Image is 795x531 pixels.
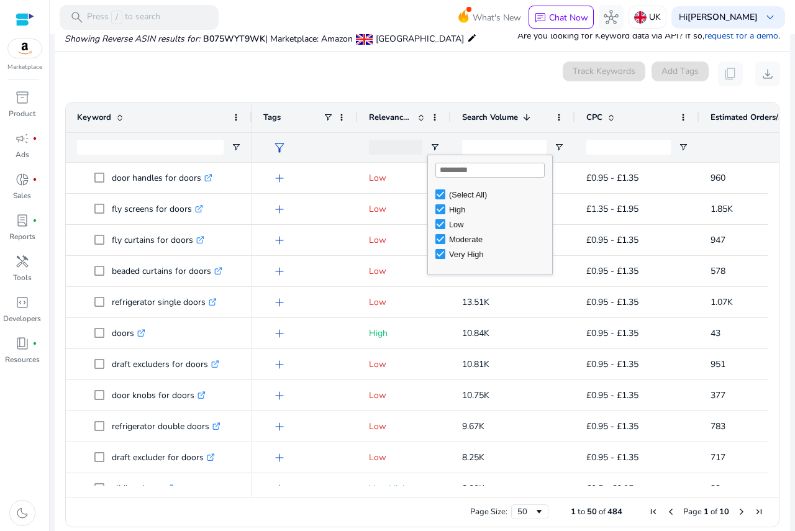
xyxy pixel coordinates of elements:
[534,12,547,24] span: chat
[462,420,484,432] span: 9.67K
[666,507,676,517] div: Previous Page
[711,327,720,339] span: 43
[263,112,281,123] span: Tags
[649,6,661,28] p: UK
[470,506,507,517] div: Page Size:
[586,358,638,370] span: £0.95 - £1.35
[586,420,638,432] span: £0.95 - £1.35
[679,13,758,22] p: Hi
[529,6,594,29] button: chatChat Now
[7,63,42,72] p: Marketplace
[369,165,440,191] p: Low
[571,506,576,517] span: 1
[15,90,30,105] span: inventory_2
[5,354,40,365] p: Resources
[683,506,702,517] span: Page
[462,140,547,155] input: Search Volume Filter Input
[711,452,725,463] span: 717
[462,112,518,123] span: Search Volume
[272,388,287,403] span: add
[32,218,37,223] span: fiber_manual_record
[112,258,222,284] p: beaded curtains for doors
[586,265,638,277] span: £0.95 - £1.35
[711,483,720,494] span: 32
[711,203,733,215] span: 1.85K
[711,358,725,370] span: 951
[77,140,224,155] input: Keyword Filter Input
[586,140,671,155] input: CPC Filter Input
[719,506,729,517] span: 10
[462,327,489,339] span: 10.84K
[272,140,287,155] span: filter_alt
[272,357,287,372] span: add
[586,112,602,123] span: CPC
[549,12,588,24] p: Chat Now
[112,352,219,377] p: draft excluders for doors
[369,196,440,222] p: Low
[369,289,440,315] p: Low
[112,445,215,470] p: draft excluder for doors
[449,190,548,199] div: (Select All)
[449,205,548,214] div: High
[87,11,160,24] p: Press to search
[77,112,111,123] span: Keyword
[15,336,30,351] span: book_4
[272,264,287,279] span: add
[272,450,287,465] span: add
[376,33,464,45] span: [GEOGRAPHIC_DATA]
[272,233,287,248] span: add
[511,504,548,519] div: Page Size
[462,452,484,463] span: 8.25K
[369,476,440,501] p: Very High
[586,203,638,215] span: £1.35 - £1.95
[462,296,489,308] span: 13.51K
[678,142,688,152] button: Open Filter Menu
[15,213,30,228] span: lab_profile
[604,10,619,25] span: hub
[112,227,204,253] p: fly curtains for doors
[737,507,747,517] div: Next Page
[711,112,785,123] span: Estimated Orders/Month
[369,414,440,439] p: Low
[112,289,217,315] p: refrigerator single doors
[112,414,220,439] p: refrigerator double doors
[32,136,37,141] span: fiber_manual_record
[272,326,287,341] span: add
[462,265,484,277] span: 14.1K
[607,506,622,517] span: 484
[586,452,638,463] span: £0.95 - £1.35
[473,7,521,29] span: What's New
[599,5,624,30] button: hub
[15,506,30,520] span: dark_mode
[711,265,725,277] span: 578
[586,234,638,246] span: £0.95 - £1.35
[112,383,206,408] p: door knobs for doors
[272,481,287,496] span: add
[272,202,287,217] span: add
[369,258,440,284] p: Low
[369,320,440,346] p: High
[711,389,725,401] span: 377
[760,66,775,81] span: download
[32,341,37,346] span: fiber_manual_record
[711,296,733,308] span: 1.07K
[369,112,412,123] span: Relevance Score
[449,235,548,244] div: Moderate
[586,389,638,401] span: £0.95 - £1.35
[428,187,552,261] div: Filter List
[369,445,440,470] p: Low
[586,483,634,494] span: £0.5 - £0.95
[586,296,638,308] span: £0.95 - £1.35
[430,142,440,152] button: Open Filter Menu
[272,171,287,186] span: add
[587,506,597,517] span: 50
[369,383,440,408] p: Low
[688,11,758,23] b: [PERSON_NAME]
[754,507,764,517] div: Last Page
[369,352,440,377] p: Low
[517,506,534,517] div: 50
[449,250,548,259] div: Very High
[755,61,780,86] button: download
[203,33,265,45] span: B075WYT9WK
[9,108,35,119] p: Product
